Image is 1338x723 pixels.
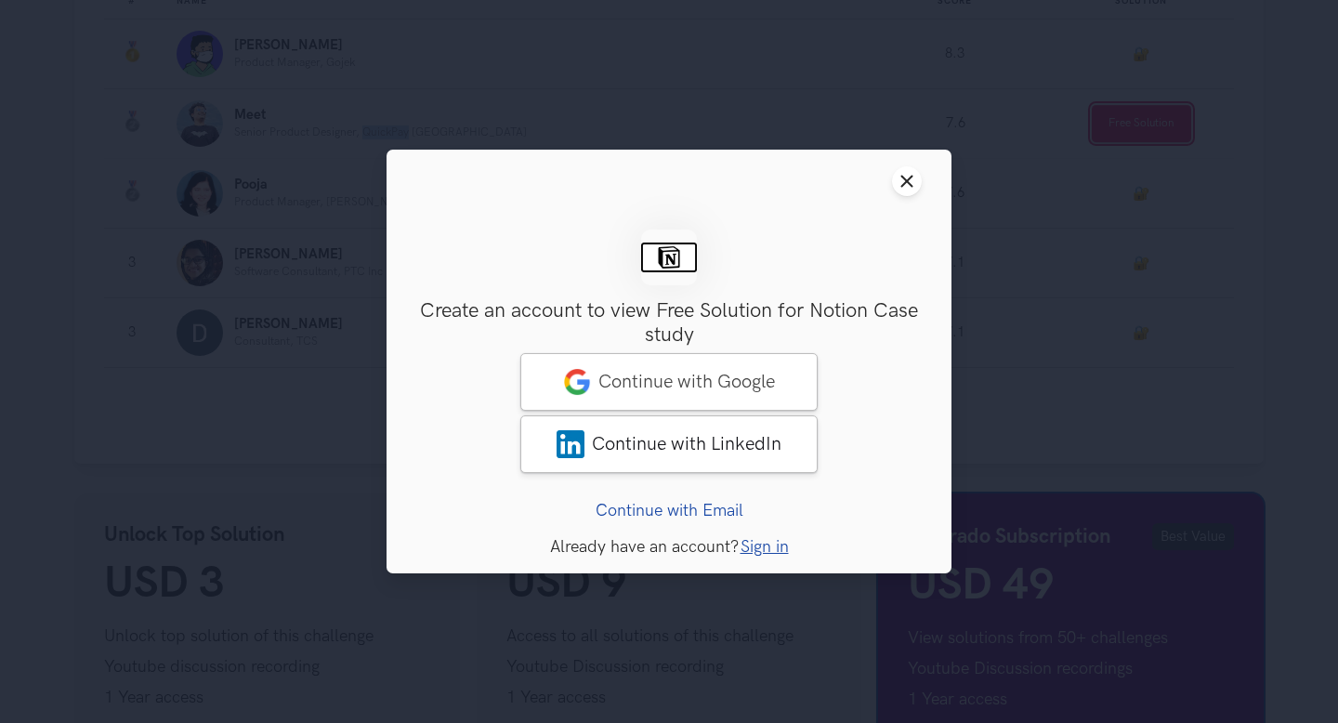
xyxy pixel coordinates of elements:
a: googleContinue with Google [520,353,818,411]
a: Sign in [741,537,789,557]
span: Continue with Google [598,371,775,393]
img: LinkedIn [557,430,584,458]
a: LinkedInContinue with LinkedIn [520,415,818,473]
span: Continue with LinkedIn [592,433,781,455]
h3: Create an account to view Free Solution for Notion Case study [416,299,922,348]
a: Continue with Email [596,501,743,520]
span: Already have an account? [550,537,739,557]
img: google [563,368,591,396]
